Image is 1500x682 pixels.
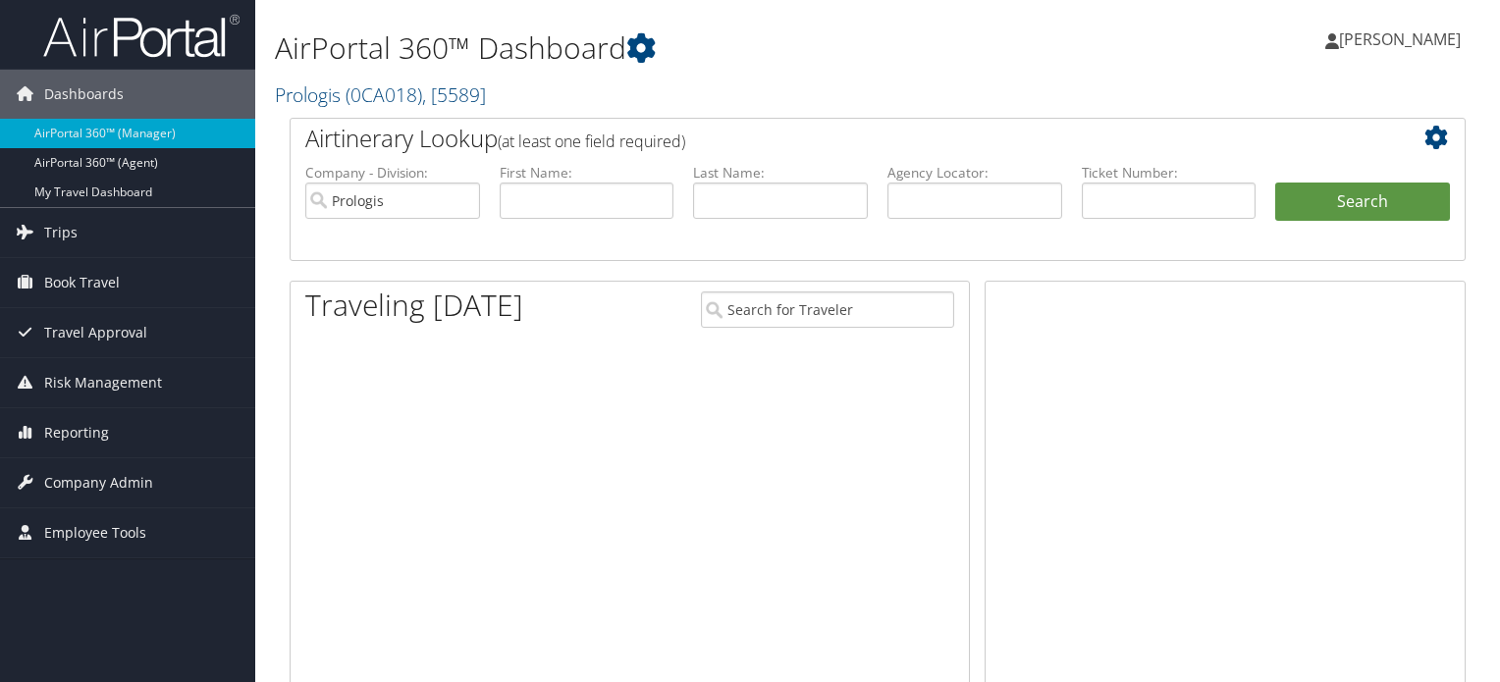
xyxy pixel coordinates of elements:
[305,122,1352,155] h2: Airtinerary Lookup
[305,163,480,183] label: Company - Division:
[422,81,486,108] span: , [ 5589 ]
[44,408,109,457] span: Reporting
[693,163,868,183] label: Last Name:
[44,208,78,257] span: Trips
[1082,163,1257,183] label: Ticket Number:
[305,285,523,326] h1: Traveling [DATE]
[1339,28,1461,50] span: [PERSON_NAME]
[500,163,674,183] label: First Name:
[44,70,124,119] span: Dashboards
[498,131,685,152] span: (at least one field required)
[43,13,240,59] img: airportal-logo.png
[44,308,147,357] span: Travel Approval
[1325,10,1480,69] a: [PERSON_NAME]
[44,258,120,307] span: Book Travel
[887,163,1062,183] label: Agency Locator:
[275,27,1079,69] h1: AirPortal 360™ Dashboard
[44,458,153,507] span: Company Admin
[275,81,486,108] a: Prologis
[346,81,422,108] span: ( 0CA018 )
[701,291,954,328] input: Search for Traveler
[44,358,162,407] span: Risk Management
[1275,183,1450,222] button: Search
[44,508,146,557] span: Employee Tools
